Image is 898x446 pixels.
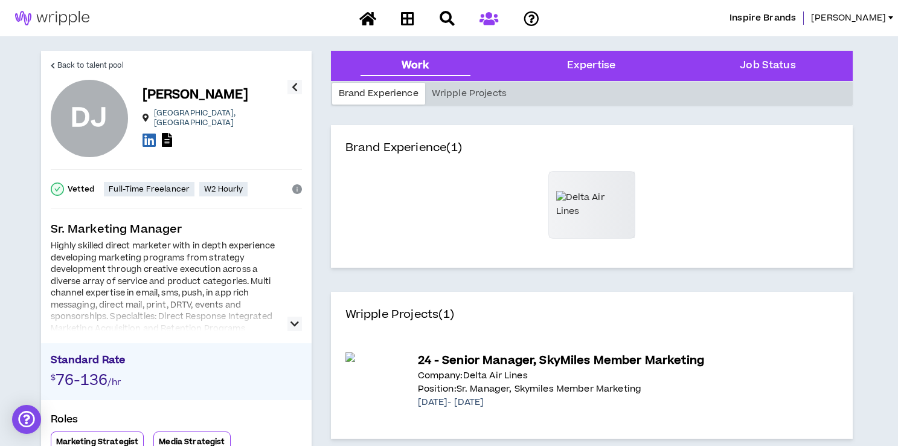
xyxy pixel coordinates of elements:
[109,184,190,194] p: Full-Time Freelancer
[345,140,838,171] h4: Brand Experience (1)
[68,184,95,194] p: Vetted
[740,58,795,74] div: Job Status
[51,353,302,371] p: Standard Rate
[402,58,429,74] div: Work
[51,412,302,431] p: Roles
[107,376,120,389] span: /hr
[418,352,838,369] p: 24 - Senior Manager, SkyMiles Member Marketing
[51,183,64,196] span: check-circle
[154,108,287,128] p: [GEOGRAPHIC_DATA] , [GEOGRAPHIC_DATA]
[57,60,124,71] span: Back to talent pool
[418,369,838,383] p: Company: Delta Air Lines
[292,184,302,194] span: info-circle
[332,83,425,105] div: Brand Experience
[730,11,796,25] span: Inspire Brands
[556,191,627,218] img: Delta Air Lines
[51,80,128,157] div: DeVaughn J.
[345,306,838,338] h4: Wripple Projects (1)
[811,11,886,25] span: [PERSON_NAME]
[204,184,243,194] p: W2 Hourly
[418,396,838,409] p: [DATE] - [DATE]
[51,241,280,370] div: Highly skilled direct marketer with in depth experience developing marketing programs from strate...
[51,51,124,80] a: Back to talent pool
[418,383,838,396] p: Position: Sr. Manager, Skymiles Member Marketing
[51,221,302,238] p: Sr. Marketing Manager
[12,405,41,434] div: Open Intercom Messenger
[345,352,403,362] img: 0EvNHKbeqjjk7Wr5fgrGQHHcA9UszauqoOnIpmIU.jpeg
[51,372,56,383] span: $
[56,370,108,391] span: 76-136
[425,83,513,105] div: Wripple Projects
[143,86,249,103] p: [PERSON_NAME]
[71,106,107,132] div: DJ
[567,58,615,74] div: Expertise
